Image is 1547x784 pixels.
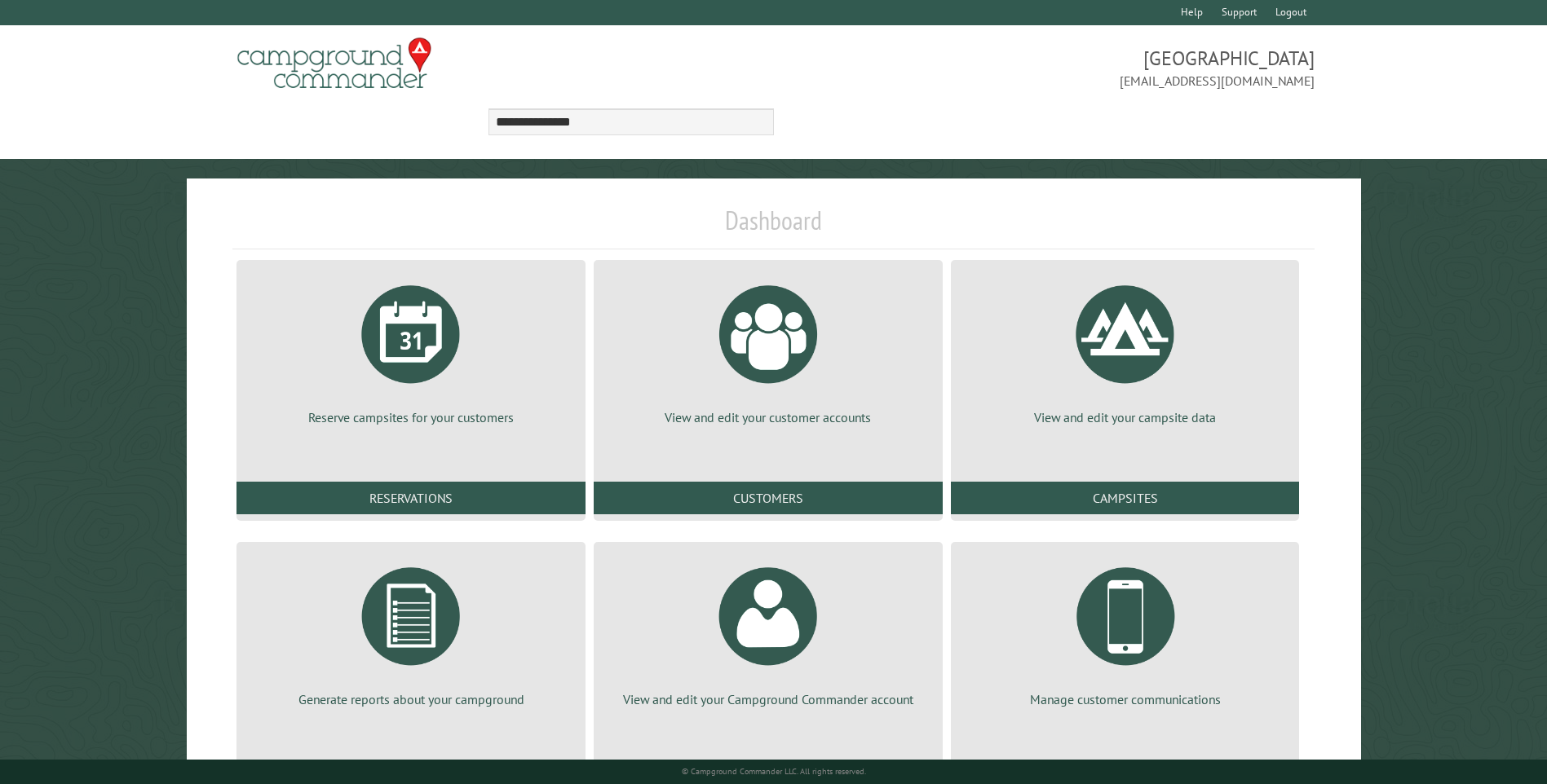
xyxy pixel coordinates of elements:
[970,273,1280,426] a: View and edit your campsite data
[970,408,1280,426] p: View and edit your campsite data
[232,32,436,95] img: Campground Commander
[774,45,1315,90] span: [GEOGRAPHIC_DATA] [EMAIL_ADDRESS][DOMAIN_NAME]
[236,482,586,514] a: Reservations
[232,205,1314,249] h1: Dashboard
[970,690,1280,708] p: Manage customer communications
[256,273,566,426] a: Reserve campsites for your customers
[256,408,566,426] p: Reserve campsites for your customers
[256,690,566,708] p: Generate reports about your campground
[594,482,943,514] a: Customers
[256,555,566,708] a: Generate reports about your campground
[613,273,923,426] a: View and edit your customer accounts
[613,408,923,426] p: View and edit your customer accounts
[613,690,923,708] p: View and edit your Campground Commander account
[970,555,1280,708] a: Manage customer communications
[682,766,866,777] small: © Campground Commander LLC. All rights reserved.
[951,482,1300,514] a: Campsites
[613,555,923,708] a: View and edit your Campground Commander account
